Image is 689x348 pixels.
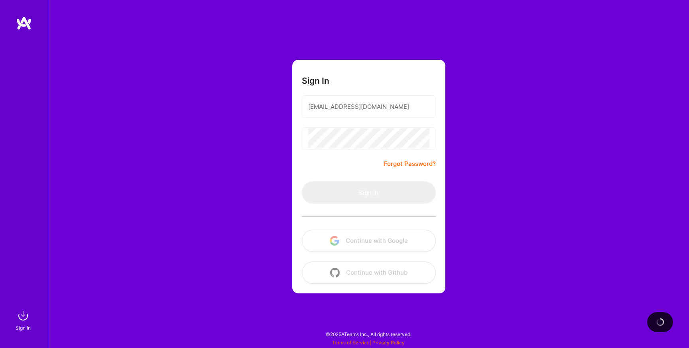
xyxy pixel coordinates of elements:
[372,340,405,346] a: Privacy Policy
[332,340,370,346] a: Terms of Service
[48,324,689,344] div: © 2025 ATeams Inc., All rights reserved.
[330,236,339,246] img: icon
[308,96,429,117] input: Email...
[16,16,32,30] img: logo
[332,340,405,346] span: |
[302,230,436,252] button: Continue with Google
[302,76,329,86] h3: Sign In
[655,317,666,328] img: loading
[17,308,31,332] a: sign inSign In
[15,308,31,324] img: sign in
[302,181,436,204] button: Sign In
[384,159,436,169] a: Forgot Password?
[16,324,31,332] div: Sign In
[330,268,340,277] img: icon
[302,261,436,284] button: Continue with Github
